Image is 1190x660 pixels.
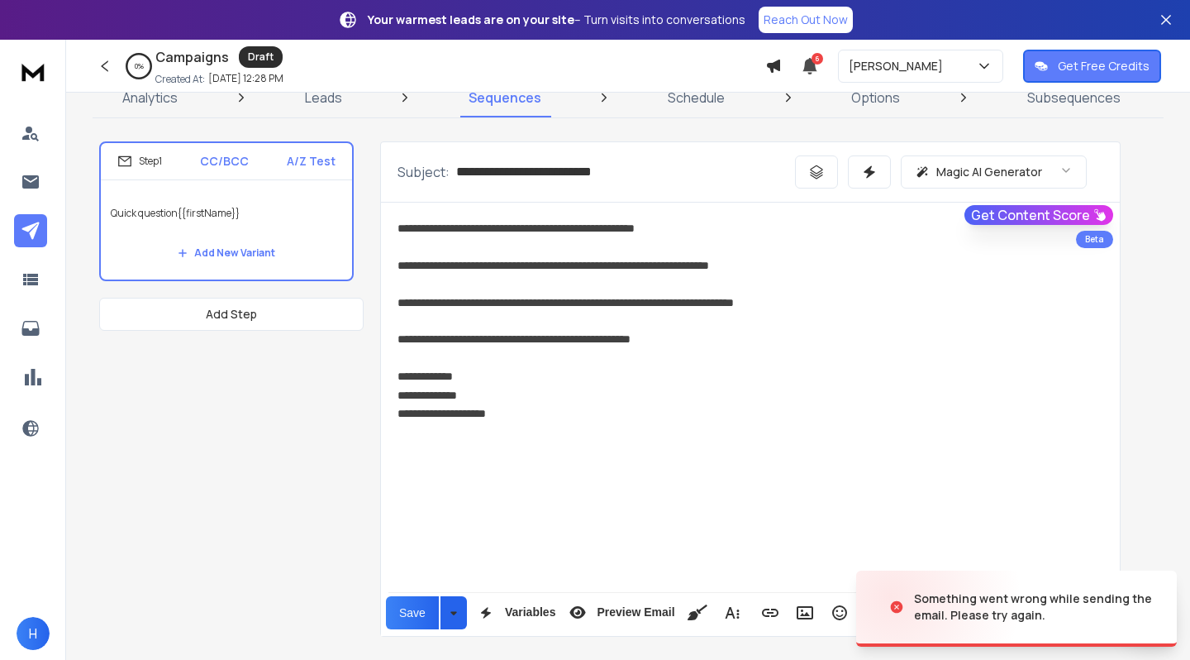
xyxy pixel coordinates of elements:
[239,46,283,68] div: Draft
[459,78,551,117] a: Sequences
[17,617,50,650] button: H
[112,78,188,117] a: Analytics
[936,164,1042,180] p: Magic AI Generator
[812,53,823,65] span: 6
[99,141,354,281] li: Step1CC/BCCA/Z TestQuick question{{firstName}}Add New Variant
[964,205,1113,225] button: Get Content Score
[164,237,288,270] button: Add New Variant
[135,61,144,71] p: 0 %
[1023,50,1161,83] button: Get Free Credits
[397,162,450,182] p: Subject:
[368,12,745,28] p: – Turn visits into conversations
[305,88,342,108] p: Leads
[759,7,853,33] a: Reach Out Now
[155,73,205,86] p: Created At:
[682,596,713,629] button: Clean HTML
[754,596,786,629] button: Insert Link (⌘K)
[841,78,910,117] a: Options
[856,562,1021,652] img: image
[593,605,678,619] span: Preview Email
[668,88,725,108] p: Schedule
[287,153,336,170] p: A/Z Test
[849,58,950,74] p: [PERSON_NAME]
[562,596,678,629] button: Preview Email
[764,12,848,28] p: Reach Out Now
[824,596,855,629] button: Emoticons
[1017,78,1130,117] a: Subsequences
[1027,88,1121,108] p: Subsequences
[155,47,229,67] h1: Campaigns
[200,153,249,170] p: CC/BCC
[295,78,352,117] a: Leads
[99,298,364,331] button: Add Step
[716,596,748,629] button: More Text
[208,72,283,85] p: [DATE] 12:28 PM
[901,155,1087,189] button: Magic AI Generator
[111,190,342,237] p: Quick question{{firstName}}
[122,88,178,108] p: Analytics
[658,78,735,117] a: Schedule
[851,88,900,108] p: Options
[386,596,439,629] button: Save
[117,154,162,169] div: Step 1
[368,12,574,27] strong: Your warmest leads are on your site
[1058,58,1150,74] p: Get Free Credits
[502,605,559,619] span: Variables
[469,88,541,108] p: Sequences
[914,591,1157,624] div: Something went wrong while sending the email. Please try again.
[470,596,559,629] button: Variables
[17,56,50,87] img: logo
[789,596,821,629] button: Insert Image (⌘P)
[1076,231,1113,248] div: Beta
